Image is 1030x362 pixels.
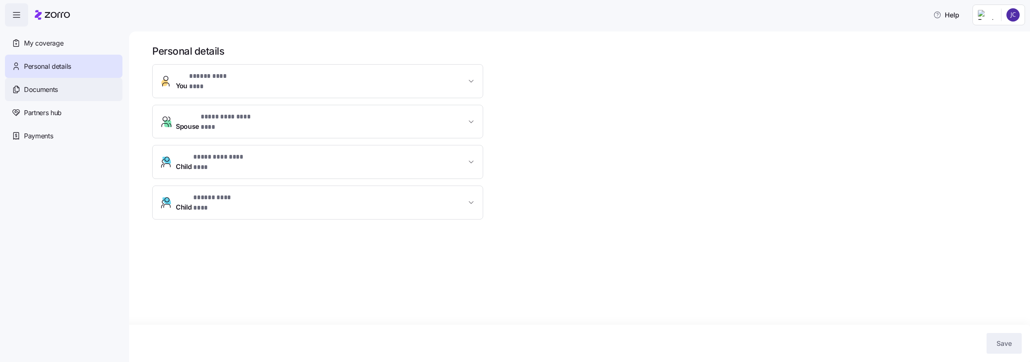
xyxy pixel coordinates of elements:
[5,101,122,124] a: Partners hub
[5,78,122,101] a: Documents
[24,131,53,141] span: Payments
[24,84,58,95] span: Documents
[24,108,62,118] span: Partners hub
[176,152,255,172] span: Child
[927,7,966,23] button: Help
[176,112,262,132] span: Spouse
[978,10,994,20] img: Employer logo
[5,31,122,55] a: My coverage
[1006,8,1020,22] img: 1cba35d8d565624e59f9523849a83a39
[987,333,1022,354] button: Save
[24,38,63,48] span: My coverage
[5,124,122,147] a: Payments
[933,10,959,20] span: Help
[24,61,71,72] span: Personal details
[176,71,239,91] span: You
[152,45,1018,58] h1: Personal details
[176,193,244,212] span: Child
[5,55,122,78] a: Personal details
[996,338,1012,348] span: Save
